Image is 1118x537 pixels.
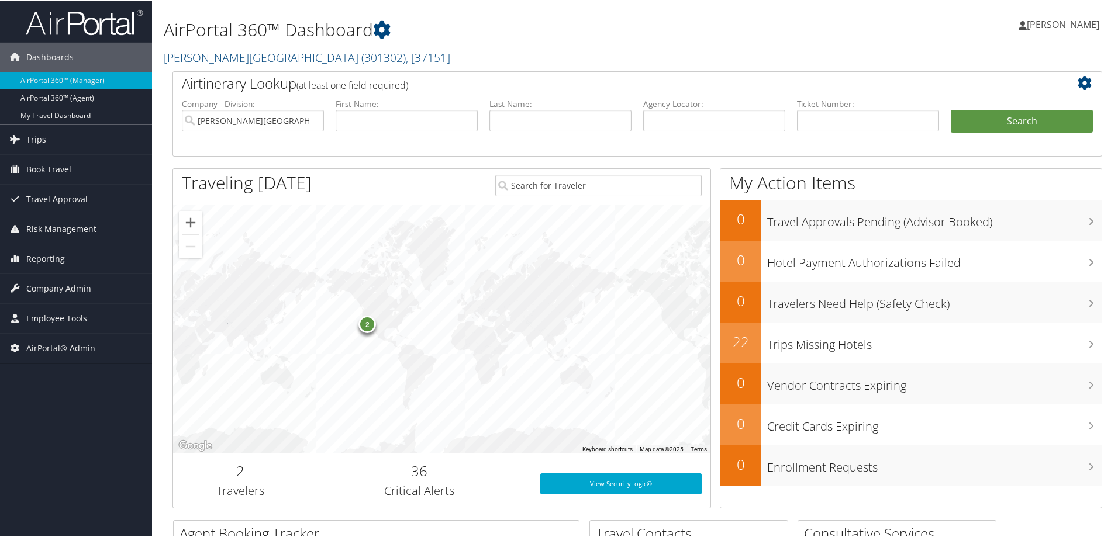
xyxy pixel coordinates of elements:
label: Ticket Number: [797,97,939,109]
span: (at least one field required) [296,78,408,91]
a: 0Enrollment Requests [720,444,1102,485]
h3: Travelers Need Help (Safety Check) [767,289,1102,311]
a: [PERSON_NAME][GEOGRAPHIC_DATA] [164,48,450,64]
a: 0Travel Approvals Pending (Advisor Booked) [720,199,1102,240]
span: Book Travel [26,154,71,183]
span: , [ 37151 ] [406,48,450,64]
span: Risk Management [26,213,96,242]
a: 22Trips Missing Hotels [720,321,1102,362]
h2: 2 [182,460,299,480]
span: [PERSON_NAME] [1027,17,1099,30]
span: Employee Tools [26,303,87,332]
input: Search for Traveler [495,174,702,195]
h3: Enrollment Requests [767,452,1102,474]
h3: Vendor Contracts Expiring [767,370,1102,393]
h2: 0 [720,372,761,392]
span: Dashboards [26,41,74,71]
a: 0Vendor Contracts Expiring [720,362,1102,403]
span: ( 301302 ) [361,48,406,64]
label: Agency Locator: [643,97,785,109]
span: Trips [26,124,46,153]
a: 0Credit Cards Expiring [720,403,1102,444]
button: Zoom in [179,210,202,233]
a: 0Hotel Payment Authorizations Failed [720,240,1102,280]
h2: Airtinerary Lookup [182,72,1016,92]
span: Travel Approval [26,183,88,213]
h3: Travelers [182,481,299,498]
span: Map data ©2025 [640,445,684,451]
h2: 0 [720,453,761,473]
span: AirPortal® Admin [26,332,95,362]
img: Google [176,437,215,452]
h3: Hotel Payment Authorizations Failed [767,248,1102,270]
label: Last Name: [489,97,632,109]
span: Reporting [26,243,65,272]
div: 2 [358,314,376,332]
a: Terms (opens in new tab) [691,445,707,451]
h2: 36 [316,460,523,480]
a: [PERSON_NAME] [1019,6,1111,41]
button: Keyboard shortcuts [582,444,633,452]
h3: Credit Cards Expiring [767,411,1102,434]
span: Company Admin [26,273,91,302]
h3: Travel Approvals Pending (Advisor Booked) [767,207,1102,229]
h2: 22 [720,331,761,351]
h1: My Action Items [720,169,1102,194]
h3: Critical Alerts [316,481,523,498]
a: View SecurityLogic® [540,472,702,493]
button: Zoom out [179,234,202,257]
a: 0Travelers Need Help (Safety Check) [720,280,1102,321]
a: Open this area in Google Maps (opens a new window) [176,437,215,452]
h2: 0 [720,413,761,432]
button: Search [951,109,1093,132]
h3: Trips Missing Hotels [767,330,1102,352]
h2: 0 [720,290,761,310]
h1: AirPortal 360™ Dashboard [164,16,795,41]
h2: 0 [720,208,761,228]
label: First Name: [336,97,478,109]
label: Company - Division: [182,97,324,109]
h1: Traveling [DATE] [182,169,312,194]
img: airportal-logo.png [26,8,143,35]
h2: 0 [720,249,761,269]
